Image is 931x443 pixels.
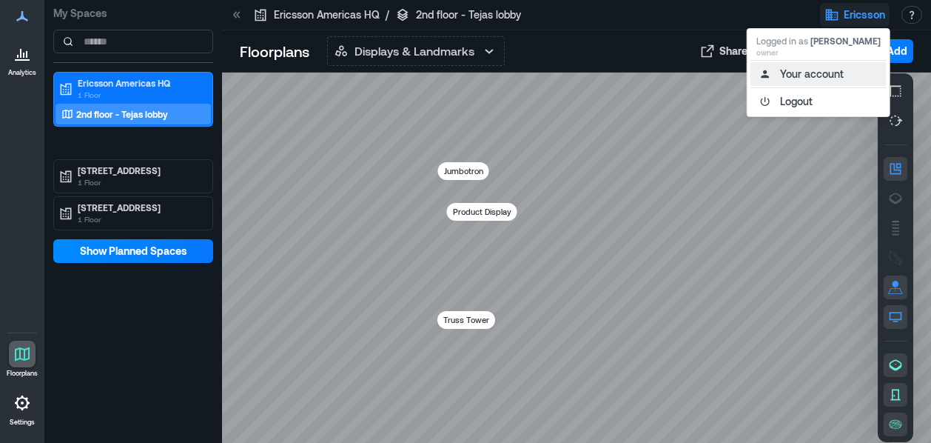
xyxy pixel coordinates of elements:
a: Analytics [4,36,41,81]
a: Settings [4,385,40,431]
span: Share [719,44,747,59]
p: Floorplans [7,369,38,378]
p: My Spaces [53,6,213,21]
p: Displays & Landmarks [354,42,474,60]
p: Product Display [453,204,511,219]
p: 1 Floor [78,213,202,225]
span: Show Planned Spaces [80,244,187,259]
p: Truss Tower [443,313,489,327]
span: [PERSON_NAME] [810,36,881,46]
button: Show Planned Spaces [53,239,213,263]
p: [STREET_ADDRESS] [78,164,202,176]
p: owner [756,47,881,59]
p: Floorplans [240,41,309,61]
p: 2nd floor - Tejas lobby [416,7,521,22]
p: Ericsson Americas HQ [274,7,380,22]
p: 2nd floor - Tejas lobby [76,108,168,120]
p: 1 Floor [78,176,202,188]
p: Logged in as [756,35,881,47]
button: Displays & Landmarks [327,36,505,66]
p: / [386,7,389,22]
p: Settings [10,418,35,427]
p: Analytics [8,68,36,77]
p: 1 Floor [78,89,202,101]
p: Jumbotron [444,164,483,179]
p: Ericsson Americas HQ [78,77,202,89]
button: Share [696,39,752,63]
span: Ericsson [844,7,885,22]
button: Ericsson [820,3,890,27]
a: Floorplans [2,336,42,382]
p: [STREET_ADDRESS] [78,201,202,213]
